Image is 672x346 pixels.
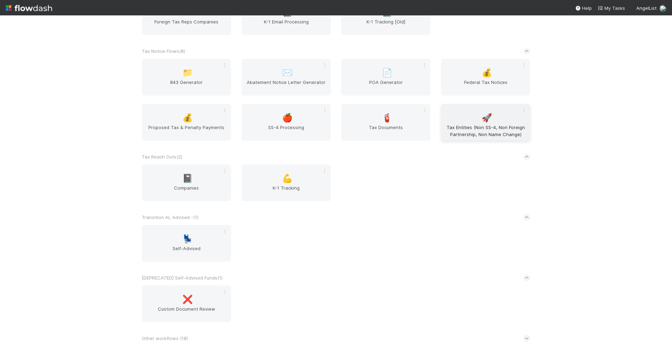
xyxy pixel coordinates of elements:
[344,79,428,93] span: POA Generator
[182,113,193,122] span: 💰
[145,79,228,93] span: 843 Generator
[344,124,428,138] span: Tax Documents
[145,184,228,198] span: Companies
[145,305,228,319] span: Custom Document Review
[142,104,231,141] a: 💰Proposed Tax & Penalty Payments
[482,68,492,77] span: 💰
[142,336,188,341] span: Other workflows ( 18 )
[636,5,657,11] span: AngelList
[142,154,182,160] span: Tax Reach Outs ( 2 )
[441,104,530,141] a: 🚀Tax Entities (Non SS-4, Non Foreign Partnership, Non Name Change)
[182,68,193,77] span: 📁
[441,59,530,96] a: 💰Federal Tax Notices
[142,225,231,262] a: 💺Self-Advised
[241,59,331,96] a: ✉️Abatement Notice Letter Generator
[142,164,231,201] a: 📓Companies
[241,164,331,201] a: 💪K-1 Tracking
[659,5,666,12] img: avatar_cc3a00d7-dd5c-4a2f-8d58-dd6545b20c0d.png
[142,48,185,54] span: Tax Notice Flows ( 8 )
[341,59,430,96] a: 📄POA Generator
[444,79,527,93] span: Federal Tax Notices
[282,68,293,77] span: ✉️
[597,5,625,11] span: My Tasks
[142,214,198,220] span: Transition AL Advised - ( 1 )
[597,5,625,12] a: My Tasks
[145,124,228,138] span: Proposed Tax & Penalty Payments
[341,104,430,141] a: 🧯Tax Documents
[182,295,193,304] span: ❌
[244,18,328,32] span: K-1 Email Processing
[244,79,328,93] span: Abatement Notice Letter Generator
[382,113,392,122] span: 🧯
[182,234,193,243] span: 💺
[282,174,293,183] span: 💪
[344,18,428,32] span: K-1 Tracking [Old]
[142,59,231,96] a: 📁843 Generator
[6,2,52,14] img: logo-inverted-e16ddd16eac7371096b0.svg
[142,285,231,322] a: ❌Custom Document Review
[244,184,328,198] span: K-1 Tracking
[145,245,228,259] span: Self-Advised
[145,18,228,32] span: Foreign Tax Reps Companies
[382,68,392,77] span: 📄
[241,104,331,141] a: 🍎SS-4 Processing
[482,113,492,122] span: 🚀
[444,124,527,138] span: Tax Entities (Non SS-4, Non Foreign Partnership, Non Name Change)
[244,124,328,138] span: SS-4 Processing
[282,113,293,122] span: 🍎
[182,174,193,183] span: 📓
[142,275,223,281] span: [DEPRECATED] Self-Advised Funds ( 1 )
[575,5,592,12] div: Help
